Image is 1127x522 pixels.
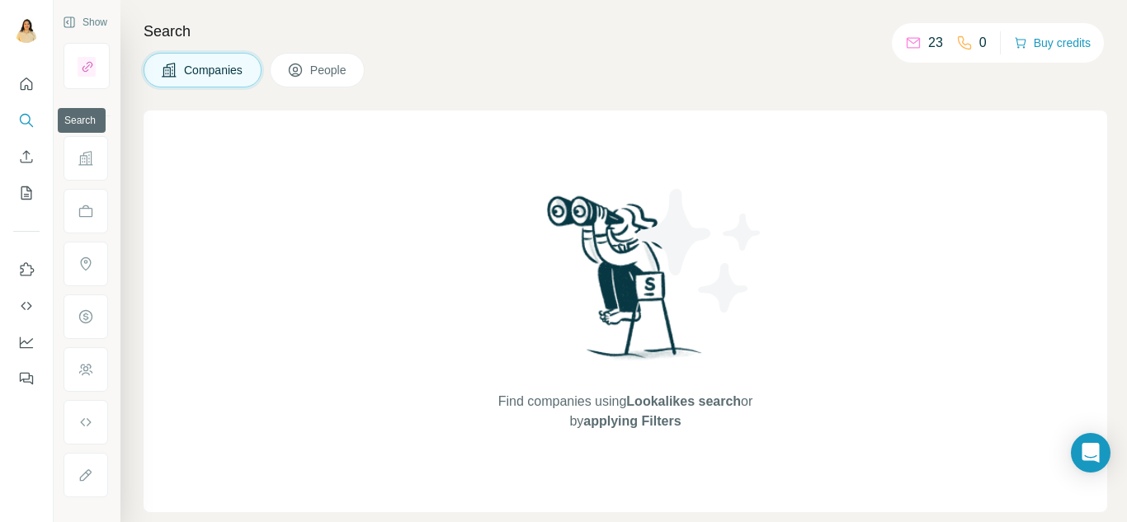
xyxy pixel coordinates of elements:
button: Quick start [13,69,40,99]
button: Buy credits [1014,31,1091,54]
img: Avatar [13,16,40,43]
span: Lookalikes search [626,394,741,408]
button: Use Surfe API [13,291,40,321]
button: Dashboard [13,327,40,357]
span: Companies [184,62,244,78]
div: Open Intercom Messenger [1071,433,1110,473]
img: Surfe Illustration - Woman searching with binoculars [540,191,711,375]
button: Use Surfe on LinkedIn [13,255,40,285]
button: Enrich CSV [13,142,40,172]
h4: Search [144,20,1107,43]
button: Feedback [13,364,40,393]
span: Find companies using or by [493,392,757,431]
p: 23 [928,33,943,53]
button: My lists [13,178,40,208]
p: 0 [979,33,987,53]
span: applying Filters [583,414,681,428]
button: Show [51,10,119,35]
button: Search [13,106,40,135]
span: People [310,62,348,78]
img: Surfe Illustration - Stars [625,176,774,325]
